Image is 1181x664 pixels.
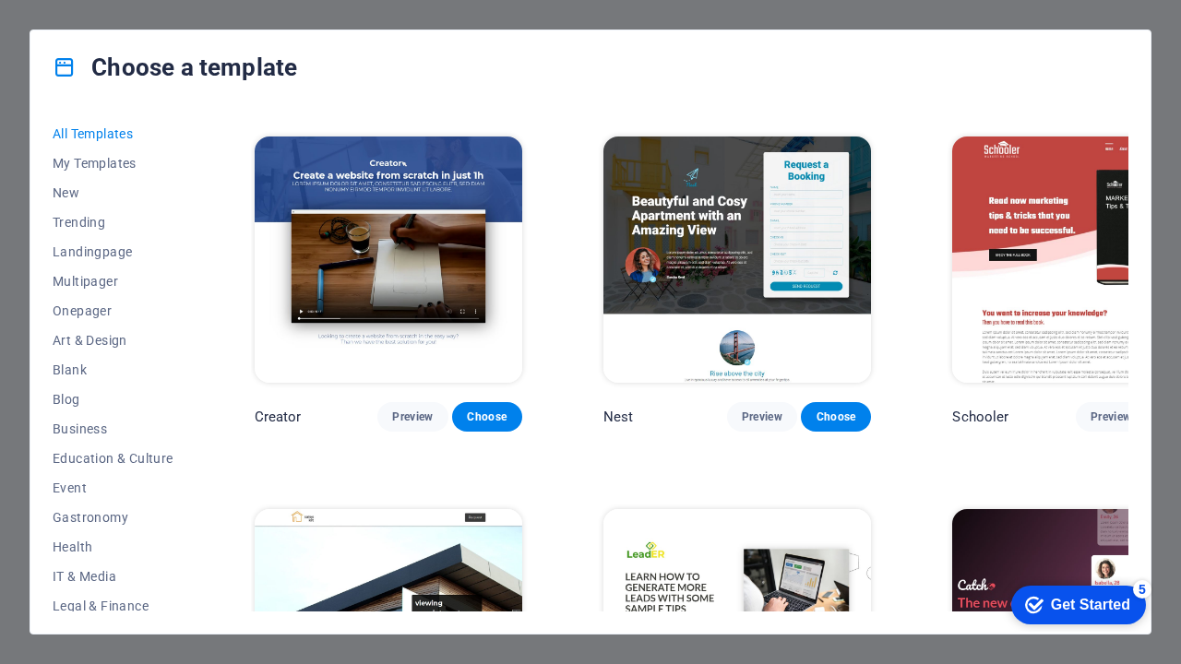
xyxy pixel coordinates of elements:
[53,274,173,289] span: Multipager
[1091,409,1131,424] span: Preview
[14,9,149,48] div: Get Started 5 items remaining, 0% complete
[727,402,797,432] button: Preview
[603,136,871,384] img: Nest
[136,4,154,22] div: 5
[53,156,173,171] span: My Templates
[742,409,782,424] span: Preview
[53,473,173,503] button: Event
[53,444,173,473] button: Education & Culture
[53,296,173,326] button: Onepager
[53,303,173,318] span: Onepager
[603,408,634,426] p: Nest
[53,178,173,207] button: New
[53,215,173,230] span: Trending
[1076,402,1146,432] button: Preview
[53,569,173,584] span: IT & Media
[952,408,1008,426] p: Schooler
[53,148,173,178] button: My Templates
[53,480,173,495] span: Event
[53,267,173,296] button: Multipager
[53,532,173,562] button: Health
[53,207,173,237] button: Trending
[377,402,447,432] button: Preview
[53,126,173,141] span: All Templates
[53,539,173,554] span: Health
[53,414,173,444] button: Business
[53,510,173,525] span: Gastronomy
[53,421,173,436] span: Business
[53,392,173,407] span: Blog
[53,591,173,621] button: Legal & Finance
[53,119,173,148] button: All Templates
[53,503,173,532] button: Gastronomy
[801,402,871,432] button: Choose
[53,599,173,613] span: Legal & Finance
[53,362,173,377] span: Blank
[255,408,302,426] p: Creator
[53,237,173,267] button: Landingpage
[255,136,522,384] img: Creator
[53,185,173,200] span: New
[53,451,173,466] span: Education & Culture
[467,409,507,424] span: Choose
[816,409,856,424] span: Choose
[53,244,173,259] span: Landingpage
[53,562,173,591] button: IT & Media
[53,355,173,385] button: Blank
[53,333,173,348] span: Art & Design
[54,20,133,37] div: Get Started
[392,409,433,424] span: Preview
[452,402,522,432] button: Choose
[53,326,173,355] button: Art & Design
[53,385,173,414] button: Blog
[53,53,297,82] h4: Choose a template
